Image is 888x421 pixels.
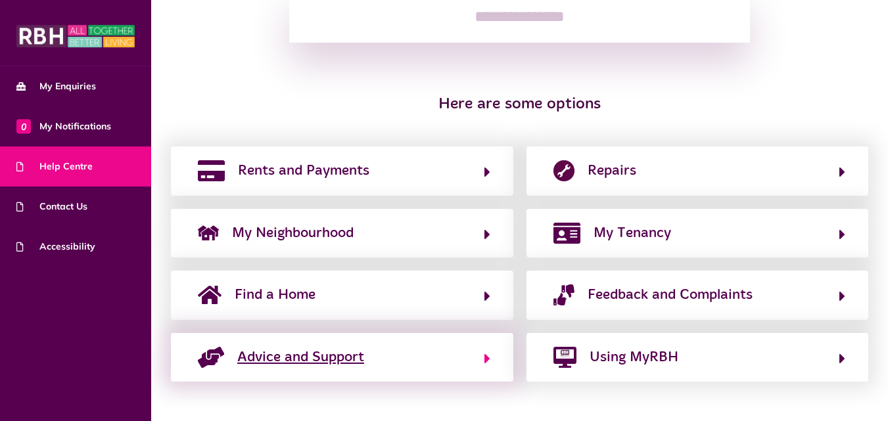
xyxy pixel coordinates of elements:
[194,346,490,368] button: Advice and Support
[16,79,96,93] span: My Enquiries
[549,284,846,306] button: Feedback and Complaints
[16,200,87,213] span: Contact Us
[230,95,809,114] h3: Here are some options
[16,119,31,133] span: 0
[553,223,580,244] img: my-tenancy.png
[16,23,135,49] img: MyRBH
[194,222,490,244] button: My Neighbourhood
[549,346,846,368] button: Using MyRBH
[194,284,490,306] button: Find a Home
[553,160,574,181] img: report-repair.png
[553,347,577,368] img: desktop-solid.png
[553,284,574,305] img: complaints.png
[198,223,219,244] img: neighborhood.png
[198,160,225,181] img: rents-payments.png
[194,160,490,182] button: Rents and Payments
[16,120,111,133] span: My Notifications
[16,240,95,254] span: Accessibility
[594,223,671,244] span: My Tenancy
[590,347,678,368] span: Using MyRBH
[198,347,224,368] img: advice-support-1.png
[588,160,636,181] span: Repairs
[549,222,846,244] button: My Tenancy
[549,160,846,182] button: Repairs
[235,284,315,305] span: Find a Home
[588,284,753,305] span: Feedback and Complaints
[237,347,364,368] span: Advice and Support
[198,284,222,305] img: home-solid.svg
[238,160,369,181] span: Rents and Payments
[232,223,354,244] span: My Neighbourhood
[16,160,93,173] span: Help Centre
